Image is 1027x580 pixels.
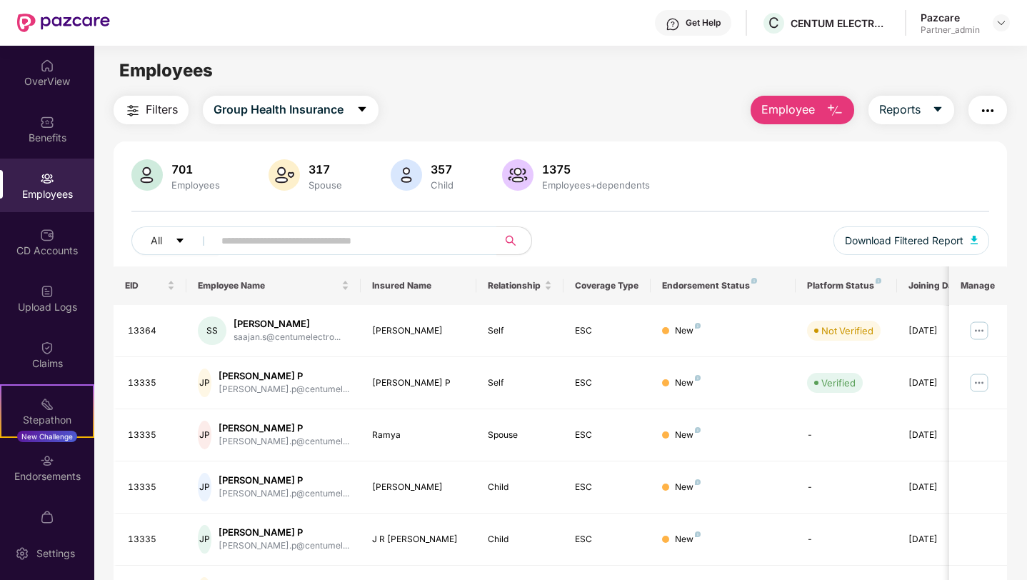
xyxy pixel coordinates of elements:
button: search [496,226,532,255]
div: Spouse [306,179,345,191]
div: saajan.s@centumelectro... [234,331,341,344]
div: New [675,481,701,494]
div: Get Help [686,17,721,29]
span: Employees [119,60,213,81]
div: New [675,429,701,442]
img: svg+xml;base64,PHN2ZyBpZD0iSG9tZSIgeG1sbnM9Imh0dHA6Ly93d3cudzMub3JnLzIwMDAvc3ZnIiB3aWR0aD0iMjAiIG... [40,59,54,73]
th: Employee Name [186,266,361,305]
div: 1375 [539,162,653,176]
button: Download Filtered Report [833,226,989,255]
div: [DATE] [908,376,973,390]
div: [PERSON_NAME] P [372,376,466,390]
div: Partner_admin [921,24,980,36]
img: svg+xml;base64,PHN2ZyB4bWxucz0iaHR0cDovL3d3dy53My5vcmcvMjAwMC9zdmciIHdpZHRoPSIyNCIgaGVpZ2h0PSIyNC... [124,102,141,119]
div: 701 [169,162,223,176]
td: - [796,514,897,566]
img: svg+xml;base64,PHN2ZyBpZD0iSGVscC0zMngzMiIgeG1sbnM9Imh0dHA6Ly93d3cudzMub3JnLzIwMDAvc3ZnIiB3aWR0aD... [666,17,680,31]
div: Not Verified [821,324,873,338]
img: New Pazcare Logo [17,14,110,32]
th: Coverage Type [563,266,651,305]
img: svg+xml;base64,PHN2ZyB4bWxucz0iaHR0cDovL3d3dy53My5vcmcvMjAwMC9zdmciIHhtbG5zOnhsaW5rPSJodHRwOi8vd3... [502,159,533,191]
div: [PERSON_NAME].p@centumel... [219,383,349,396]
div: JP [198,369,211,397]
div: Employees+dependents [539,179,653,191]
div: ESC [575,324,639,338]
button: Group Health Insurancecaret-down [203,96,379,124]
div: [DATE] [908,481,973,494]
span: Employee [761,101,815,119]
div: 13335 [128,376,175,390]
img: svg+xml;base64,PHN2ZyBpZD0iRW5kb3JzZW1lbnRzIiB4bWxucz0iaHR0cDovL3d3dy53My5vcmcvMjAwMC9zdmciIHdpZH... [40,454,54,468]
img: svg+xml;base64,PHN2ZyB4bWxucz0iaHR0cDovL3d3dy53My5vcmcvMjAwMC9zdmciIHhtbG5zOnhsaW5rPSJodHRwOi8vd3... [971,236,978,244]
div: ESC [575,481,639,494]
div: Spouse [488,429,552,442]
div: [PERSON_NAME] [234,317,341,331]
img: svg+xml;base64,PHN2ZyB4bWxucz0iaHR0cDovL3d3dy53My5vcmcvMjAwMC9zdmciIHhtbG5zOnhsaW5rPSJodHRwOi8vd3... [131,159,163,191]
span: C [768,14,779,31]
div: [PERSON_NAME].p@centumel... [219,435,349,449]
td: - [796,461,897,514]
span: search [496,235,524,246]
div: CENTUM ELECTRONICS LIMITED [791,16,891,30]
div: 13335 [128,481,175,494]
div: Verified [821,376,856,390]
img: svg+xml;base64,PHN2ZyB4bWxucz0iaHR0cDovL3d3dy53My5vcmcvMjAwMC9zdmciIHdpZHRoPSI4IiBoZWlnaHQ9IjgiIH... [695,479,701,485]
div: [PERSON_NAME] P [219,526,349,539]
img: svg+xml;base64,PHN2ZyBpZD0iVXBsb2FkX0xvZ3MiIGRhdGEtbmFtZT0iVXBsb2FkIExvZ3MiIHhtbG5zPSJodHRwOi8vd3... [40,284,54,299]
img: svg+xml;base64,PHN2ZyB4bWxucz0iaHR0cDovL3d3dy53My5vcmcvMjAwMC9zdmciIHdpZHRoPSI4IiBoZWlnaHQ9IjgiIH... [695,375,701,381]
div: 357 [428,162,456,176]
div: Child [488,481,552,494]
div: [PERSON_NAME].p@centumel... [219,539,349,553]
div: [PERSON_NAME] P [219,369,349,383]
span: All [151,233,162,249]
div: 13364 [128,324,175,338]
span: Reports [879,101,921,119]
span: caret-down [932,104,943,116]
img: svg+xml;base64,PHN2ZyB4bWxucz0iaHR0cDovL3d3dy53My5vcmcvMjAwMC9zdmciIHdpZHRoPSIyMSIgaGVpZ2h0PSIyMC... [40,397,54,411]
div: [DATE] [908,324,973,338]
div: New [675,376,701,390]
div: [PERSON_NAME] P [219,474,349,487]
div: Child [428,179,456,191]
img: svg+xml;base64,PHN2ZyBpZD0iU2V0dGluZy0yMHgyMCIgeG1sbnM9Imh0dHA6Ly93d3cudzMub3JnLzIwMDAvc3ZnIiB3aW... [15,546,29,561]
div: [PERSON_NAME].p@centumel... [219,487,349,501]
div: 13335 [128,533,175,546]
div: ESC [575,533,639,546]
img: svg+xml;base64,PHN2ZyB4bWxucz0iaHR0cDovL3d3dy53My5vcmcvMjAwMC9zdmciIHhtbG5zOnhsaW5rPSJodHRwOi8vd3... [269,159,300,191]
div: Platform Status [807,280,886,291]
div: ESC [575,376,639,390]
span: caret-down [175,236,185,247]
img: manageButton [968,319,991,342]
button: Allcaret-down [131,226,219,255]
img: svg+xml;base64,PHN2ZyBpZD0iQ2xhaW0iIHhtbG5zPSJodHRwOi8vd3d3LnczLm9yZy8yMDAwL3N2ZyIgd2lkdGg9IjIwIi... [40,341,54,355]
button: Reportscaret-down [868,96,954,124]
img: svg+xml;base64,PHN2ZyBpZD0iRW1wbG95ZWVzIiB4bWxucz0iaHR0cDovL3d3dy53My5vcmcvMjAwMC9zdmciIHdpZHRoPS... [40,171,54,186]
img: svg+xml;base64,PHN2ZyB4bWxucz0iaHR0cDovL3d3dy53My5vcmcvMjAwMC9zdmciIHdpZHRoPSI4IiBoZWlnaHQ9IjgiIH... [695,531,701,537]
img: svg+xml;base64,PHN2ZyB4bWxucz0iaHR0cDovL3d3dy53My5vcmcvMjAwMC9zdmciIHhtbG5zOnhsaW5rPSJodHRwOi8vd3... [826,102,843,119]
div: [DATE] [908,429,973,442]
div: New [675,324,701,338]
th: Joining Date [897,266,984,305]
div: Pazcare [921,11,980,24]
div: Child [488,533,552,546]
img: svg+xml;base64,PHN2ZyB4bWxucz0iaHR0cDovL3d3dy53My5vcmcvMjAwMC9zdmciIHdpZHRoPSI4IiBoZWlnaHQ9IjgiIH... [751,278,757,284]
th: Relationship [476,266,563,305]
td: - [796,409,897,461]
span: Employee Name [198,280,339,291]
button: Employee [751,96,854,124]
div: New Challenge [17,431,77,442]
span: EID [125,280,164,291]
div: [PERSON_NAME] P [219,421,349,435]
div: Self [488,324,552,338]
img: svg+xml;base64,PHN2ZyB4bWxucz0iaHR0cDovL3d3dy53My5vcmcvMjAwMC9zdmciIHdpZHRoPSI4IiBoZWlnaHQ9IjgiIH... [876,278,881,284]
div: Stepathon [1,413,93,427]
img: svg+xml;base64,PHN2ZyBpZD0iQ0RfQWNjb3VudHMiIGRhdGEtbmFtZT0iQ0QgQWNjb3VudHMiIHhtbG5zPSJodHRwOi8vd3... [40,228,54,242]
div: JP [198,421,211,449]
span: caret-down [356,104,368,116]
div: [PERSON_NAME] [372,481,466,494]
div: ESC [575,429,639,442]
span: Group Health Insurance [214,101,344,119]
img: svg+xml;base64,PHN2ZyBpZD0iQmVuZWZpdHMiIHhtbG5zPSJodHRwOi8vd3d3LnczLm9yZy8yMDAwL3N2ZyIgd2lkdGg9Ij... [40,115,54,129]
span: Filters [146,101,178,119]
div: New [675,533,701,546]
